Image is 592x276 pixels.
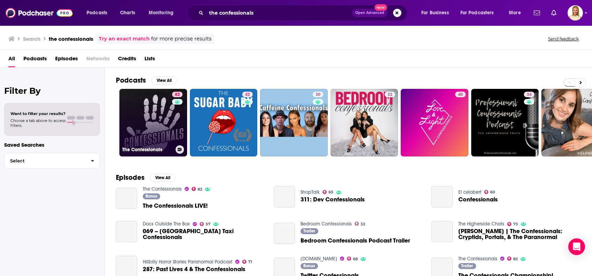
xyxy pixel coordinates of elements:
[507,222,518,226] a: 73
[568,5,583,21] img: User Profile
[4,141,100,148] p: Saved Searches
[206,7,352,18] input: Search podcasts, credits, & more...
[4,86,100,96] h2: Filter By
[301,221,352,227] a: Bedroom Confessionals
[507,256,518,261] a: 82
[194,5,414,21] div: Search podcasts, credits, & more...
[301,197,365,202] a: 311: Dev Confessionals
[509,8,521,18] span: More
[143,186,182,192] a: The Confessionals
[150,174,175,182] button: View All
[10,111,66,116] span: Want to filter your results?
[455,92,466,97] a: 40
[6,6,73,20] a: Podchaser - Follow, Share and Rate Podcasts
[242,92,253,97] a: 42
[548,7,559,19] a: Show notifications dropdown
[352,9,387,17] button: Open AdvancedNew
[242,260,252,264] a: 71
[301,189,320,195] a: ShopTalk
[301,256,337,262] a: Rocketship.fm
[143,228,265,240] a: 069 – Ghana Taxi Confessionals
[143,228,265,240] span: 069 – [GEOGRAPHIC_DATA] Taxi Confessionals
[303,229,315,233] span: Trailer
[119,89,187,156] a: 82The Confessionals
[274,186,295,207] a: 311: Dev Confessionals
[546,36,581,42] button: Send feedback
[347,256,358,261] a: 68
[8,53,15,67] a: All
[323,190,334,194] a: 65
[116,221,137,242] a: 069 – Ghana Taxi Confessionals
[458,221,504,227] a: The Higherside Chats
[116,76,177,85] a: PodcastsView All
[431,221,453,242] a: Tony Merkel | The Confessionals: Cryptids, Portals, & The Paranormal
[387,91,392,98] span: 32
[116,173,145,182] h2: Episodes
[192,187,202,191] a: 82
[421,8,449,18] span: For Business
[568,238,585,255] div: Open Intercom Messenger
[504,7,530,18] button: open menu
[458,228,581,240] a: Tony Merkel | The Confessionals: Cryptids, Portals, & The Paranormal
[120,8,135,18] span: Charts
[328,191,333,194] span: 65
[527,91,532,98] span: 34
[5,159,85,163] span: Select
[87,8,107,18] span: Podcasts
[206,223,210,226] span: 57
[568,5,583,21] span: Logged in as leannebush
[301,238,410,244] a: Bedroom Confessionals Podcast Trailer
[4,153,100,169] button: Select
[458,197,498,202] a: Confessionals
[144,7,183,18] button: open menu
[190,89,258,156] a: 42
[55,53,78,67] a: Episodes
[200,222,211,226] a: 57
[513,258,518,261] span: 82
[353,258,358,261] span: 68
[145,53,155,67] a: Lists
[23,36,40,42] h3: Search
[49,36,93,42] h3: the confessionals
[143,203,208,209] a: The Confessionals LIVE!
[175,91,180,98] span: 82
[82,7,116,18] button: open menu
[471,89,539,156] a: 34
[116,188,137,209] a: The Confessionals LIVE!
[355,11,384,15] span: Open Advanced
[10,118,66,128] span: Choose a tab above to access filters.
[431,186,453,207] a: Confessionals
[86,53,110,67] span: Networks
[116,76,146,85] h2: Podcasts
[490,191,495,194] span: 60
[461,264,473,268] span: Trailer
[458,256,497,262] a: The Confessionals
[99,35,150,43] a: Try an exact match
[524,92,534,97] a: 34
[118,53,136,67] a: Credits
[355,222,365,226] a: 32
[260,89,328,156] a: 30
[313,92,323,97] a: 30
[531,7,543,19] a: Show notifications dropdown
[274,223,295,244] a: Bedroom Confessionals Podcast Trailer
[143,266,245,272] span: 287: Past Lives 4 & The Confessionals
[458,189,481,195] a: El celobert
[149,8,173,18] span: Monitoring
[513,223,518,226] span: 73
[172,92,183,97] a: 82
[248,260,252,263] span: 71
[303,264,315,268] span: Bonus
[122,147,173,153] h3: The Confessionals
[23,53,47,67] a: Podcasts
[416,7,458,18] button: open menu
[331,89,398,156] a: 32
